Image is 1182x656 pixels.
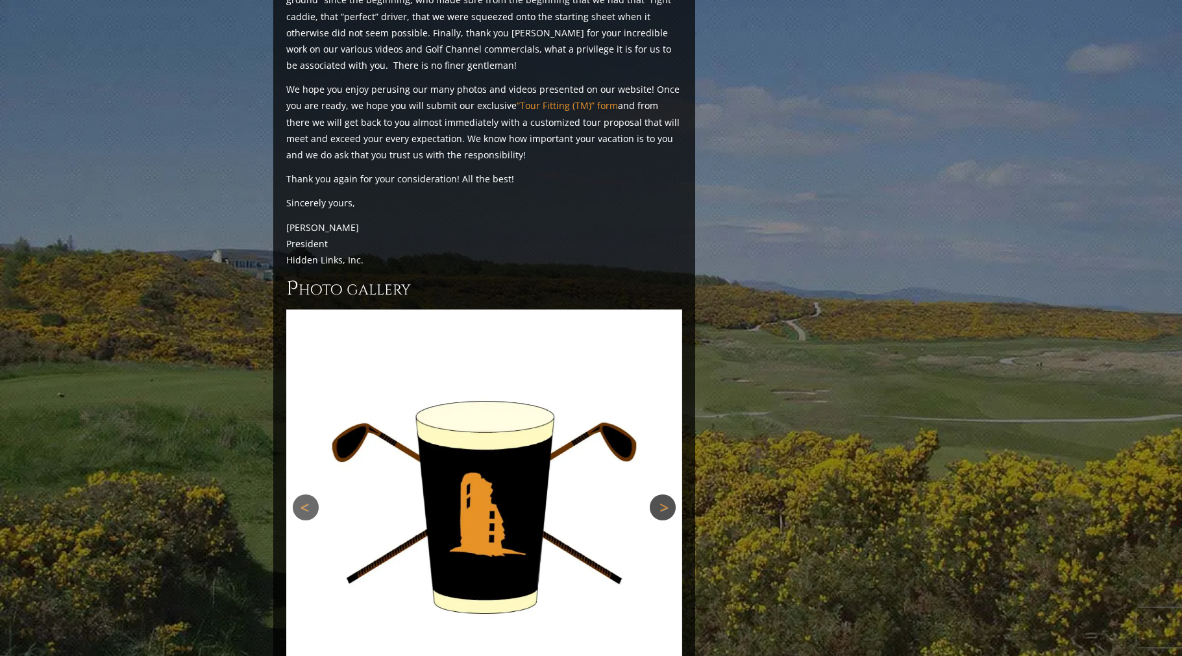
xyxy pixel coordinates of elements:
p: Thank you again for your consideration! All the best! [286,171,682,187]
p: Sincerely yours, [286,195,682,211]
a: Next [650,494,676,520]
p: We hope you enjoy perusing our many photos and videos presented on our website! Once you are read... [286,81,682,163]
a: “Tour Fitting (TM)” form [517,99,618,112]
h3: Photo Gallery [286,276,682,302]
a: Previous [293,494,319,520]
p: [PERSON_NAME] President Hidden Links, Inc. [286,219,682,269]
